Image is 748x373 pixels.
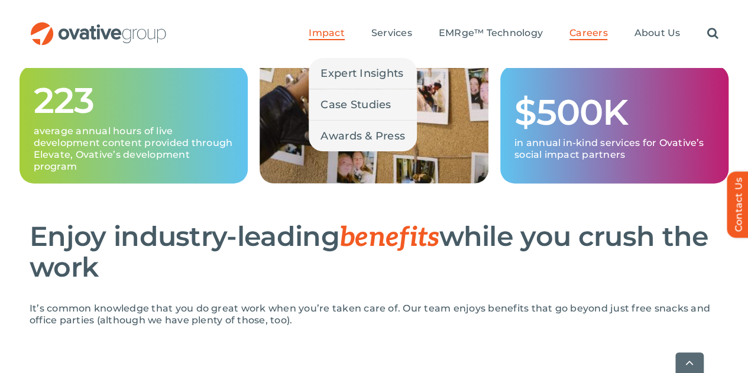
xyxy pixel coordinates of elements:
h1: 223 [34,82,234,119]
a: Careers [569,27,608,40]
span: benefits [339,221,439,254]
span: Awards & Press [320,128,405,144]
p: in annual in-kind services for Ovative’s social impact partners [514,137,715,161]
span: Case Studies [320,96,391,113]
a: Search [707,27,718,40]
span: Services [371,27,412,39]
span: Impact [309,27,344,39]
p: It’s common knowledge that you do great work when you’re taken care of. Our team enjoys benefits ... [30,303,718,326]
a: OG_Full_horizontal_RGB [30,21,167,32]
p: average annual hours of live development content provided through Elevate, Ovative’s development ... [34,125,234,173]
span: Expert Insights [320,65,403,82]
h2: Enjoy industry-leading while you crush the work [30,222,718,282]
a: EMRge™ Technology [439,27,543,40]
a: About Us [634,27,680,40]
a: Expert Insights [309,58,417,89]
h1: $500K [514,93,715,131]
a: Awards & Press [309,121,417,151]
a: Impact [309,27,344,40]
nav: Menu [309,15,718,53]
span: About Us [634,27,680,39]
a: Case Studies [309,89,417,120]
span: Careers [569,27,608,39]
a: Services [371,27,412,40]
span: EMRge™ Technology [439,27,543,39]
